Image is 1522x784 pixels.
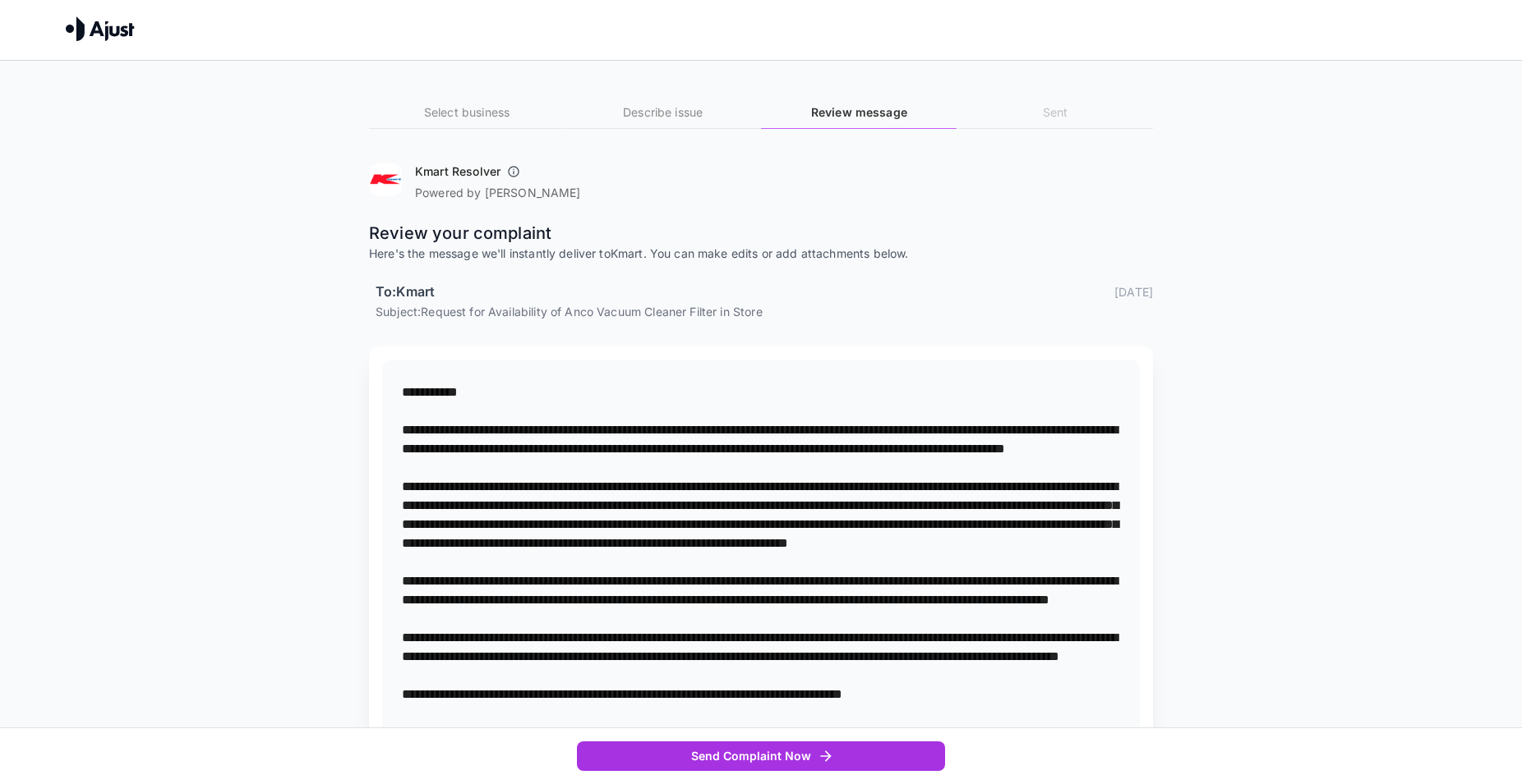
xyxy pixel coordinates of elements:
[565,103,761,121] h6: Describe issue
[369,163,402,196] img: Kmart
[369,221,1153,245] p: Review your complaint
[369,245,1153,262] p: Here's the message we'll instantly deliver to Kmart . You can make edits or add attachments below.
[761,103,957,121] h6: Review message
[415,163,500,180] h6: Kmart Resolver
[369,103,565,121] h6: Select business
[577,741,945,772] button: Send Complaint Now
[66,16,135,41] img: Ajust
[957,103,1153,121] h6: Sent
[376,282,435,303] h6: To: Kmart
[376,303,1153,320] p: Subject: Request for Availability of Anco Vacuum Cleaner Filter in Store
[1114,283,1153,300] p: [DATE]
[415,185,581,201] p: Powered by [PERSON_NAME]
